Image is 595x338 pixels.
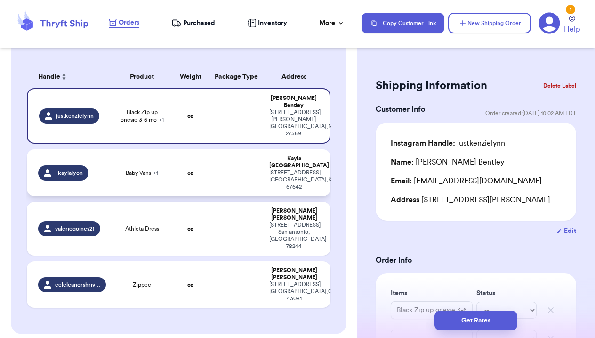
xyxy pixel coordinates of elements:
th: Address [264,66,330,88]
button: Get Rates [434,311,517,330]
span: + 1 [159,117,164,123]
div: More [319,18,345,28]
button: Delete Label [539,75,580,96]
button: Edit [556,226,576,236]
span: Instagram Handle: [391,140,455,147]
div: [STREET_ADDRESS] [GEOGRAPHIC_DATA] , KS 67642 [269,169,319,190]
h2: Shipping Information [376,78,487,93]
a: Inventory [248,18,287,28]
th: Weight [172,66,209,88]
span: Baby Vans [126,169,158,177]
div: Kayla [GEOGRAPHIC_DATA] [269,155,319,169]
a: 1 [539,12,560,34]
span: Orders [119,18,139,27]
h3: Customer Info [376,104,425,115]
span: Handle [38,72,60,82]
div: [STREET_ADDRESS][PERSON_NAME] [GEOGRAPHIC_DATA] , NC 27569 [269,109,318,137]
a: Help [564,16,580,35]
span: _kaylalyon [55,169,83,177]
span: Zippee [133,281,151,289]
div: [EMAIL_ADDRESS][DOMAIN_NAME] [391,175,561,187]
strong: oz [187,170,193,176]
label: Items [391,289,473,298]
button: Sort ascending [60,71,68,82]
span: justkenzielynn [56,112,94,120]
strong: oz [187,282,193,288]
span: Name: [391,158,414,166]
span: Inventory [258,18,287,28]
a: Orders [109,18,139,28]
div: [PERSON_NAME] Bentley [391,157,504,168]
span: Address [391,196,419,204]
th: Package Type [209,66,264,88]
button: Copy Customer Link [362,13,444,33]
span: Athleta Dress [125,225,159,232]
span: valeriegoines21 [55,225,95,232]
div: [PERSON_NAME] [PERSON_NAME] [269,207,319,222]
span: Help [564,24,580,35]
div: justkenzielynn [391,138,505,149]
span: Black Zip up onesie 3-6 mo [117,108,167,124]
div: [STREET_ADDRESS][PERSON_NAME] [391,194,561,206]
div: [STREET_ADDRESS] San antonio , [GEOGRAPHIC_DATA] 78244 [269,222,319,250]
div: [PERSON_NAME] [PERSON_NAME] [269,267,319,281]
div: [PERSON_NAME] Bentley [269,95,318,109]
strong: oz [187,226,193,231]
div: [STREET_ADDRESS] [GEOGRAPHIC_DATA] , OH 43081 [269,281,319,302]
div: 1 [566,5,575,14]
span: + 1 [153,170,158,176]
span: Order created: [DATE] 10:02 AM EDT [485,109,576,117]
label: Status [476,289,537,298]
span: eeleleanorshriver [55,281,101,289]
h3: Order Info [376,255,576,266]
strong: oz [187,113,193,119]
a: Purchased [171,18,215,28]
span: Purchased [183,18,215,28]
th: Product [112,66,172,88]
button: New Shipping Order [448,13,531,33]
span: Email: [391,177,412,185]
